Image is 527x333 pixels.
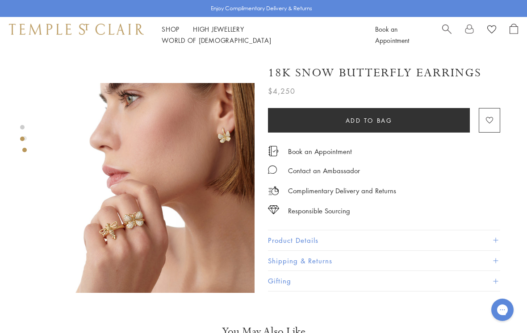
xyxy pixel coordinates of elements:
img: 18K Snow Butterfly Earrings [45,83,255,293]
button: Add to bag [268,108,470,133]
a: Search [442,24,452,46]
a: ShopShop [162,25,180,33]
button: Gifting [268,271,500,291]
button: Product Details [268,230,500,250]
a: Book an Appointment [375,25,409,45]
img: icon_delivery.svg [268,185,279,196]
button: Shipping & Returns [268,251,500,271]
a: View Wishlist [487,24,496,37]
a: Book an Appointment [288,146,352,156]
h1: 18K Snow Butterfly Earrings [268,65,481,81]
img: icon_sourcing.svg [268,205,279,214]
a: Open Shopping Bag [510,24,518,46]
img: Temple St. Clair [9,24,144,34]
div: Responsible Sourcing [288,205,350,216]
div: Product gallery navigation [22,134,27,159]
p: Enjoy Complimentary Delivery & Returns [211,4,312,13]
span: Add to bag [346,116,393,125]
div: Contact an Ambassador [288,165,360,176]
iframe: Gorgias live chat messenger [487,296,518,324]
a: World of [DEMOGRAPHIC_DATA]World of [DEMOGRAPHIC_DATA] [162,36,271,45]
p: Complimentary Delivery and Returns [288,185,396,196]
img: MessageIcon-01_2.svg [268,165,277,174]
img: icon_appointment.svg [268,146,279,156]
nav: Main navigation [162,24,355,46]
a: High JewelleryHigh Jewellery [193,25,244,33]
span: $4,250 [268,85,295,97]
